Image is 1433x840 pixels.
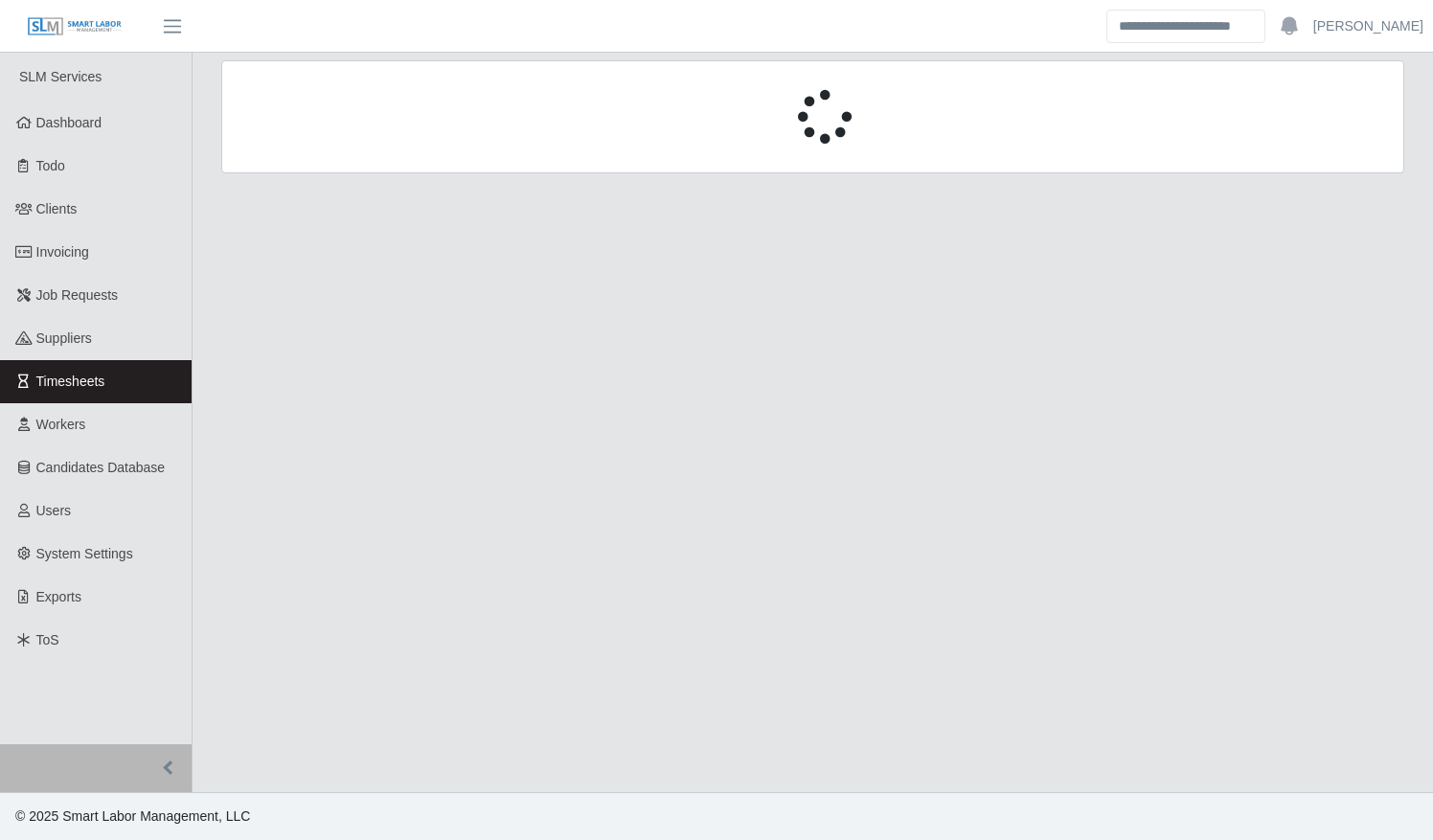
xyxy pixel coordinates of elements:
[36,503,72,518] span: Users
[15,808,250,824] span: © 2025 Smart Labor Management, LLC
[19,69,102,84] span: SLM Services
[36,546,133,561] span: System Settings
[36,244,89,260] span: Invoicing
[36,330,92,346] span: Suppliers
[27,16,123,37] img: SLM Logo
[36,589,81,604] span: Exports
[36,115,102,130] span: Dashboard
[1106,10,1265,43] input: Search
[36,417,86,432] span: Workers
[36,632,59,647] span: ToS
[1313,16,1423,36] a: [PERSON_NAME]
[36,374,105,389] span: Timesheets
[36,287,119,303] span: Job Requests
[36,201,78,216] span: Clients
[36,158,65,173] span: Todo
[36,460,166,475] span: Candidates Database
